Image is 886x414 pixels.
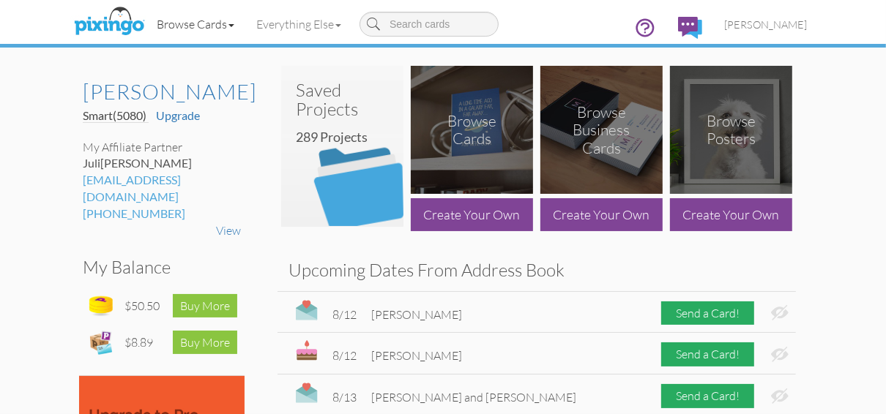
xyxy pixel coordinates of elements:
[296,299,318,323] img: wedding.svg
[173,331,237,355] div: Buy More
[83,80,241,104] a: [PERSON_NAME]
[771,388,789,404] img: eye-ban.svg
[83,80,226,104] h2: [PERSON_NAME]
[296,80,389,119] h3: Saved Projects
[371,307,462,322] span: [PERSON_NAME]
[146,6,245,42] a: Browse Cards
[371,390,576,404] span: [PERSON_NAME] and [PERSON_NAME]
[121,287,165,324] td: $50.50
[771,347,789,362] img: eye-ban.svg
[360,12,499,37] input: Search cards
[245,6,352,42] a: Everything Else
[281,81,403,227] img: saved-projects2.png
[371,348,462,363] span: [PERSON_NAME]
[83,206,241,222] div: [PHONE_NUMBER]
[442,112,503,148] div: Browse Cards
[724,18,807,31] span: [PERSON_NAME]
[332,389,357,406] div: 8/13
[83,257,230,276] h3: My Balance
[83,108,146,122] span: Smart
[540,66,663,194] img: browse-business-cards.png
[216,223,241,238] a: View
[156,108,200,122] a: Upgrade
[670,198,792,231] div: Create Your Own
[121,324,165,361] td: $8.89
[113,108,146,122] span: (5080)
[411,66,533,194] img: browse-cards.png
[701,112,762,148] div: Browse Posters
[83,139,241,156] div: My Affiliate Partner
[678,17,702,39] img: comments.svg
[70,4,148,40] img: pixingo logo
[411,198,533,231] div: Create Your Own
[83,108,149,123] a: Smart(5080)
[332,306,357,323] div: 8/12
[661,384,754,408] div: Send a Card!
[771,305,789,320] img: eye-ban.svg
[571,102,633,157] div: Browse Business Cards
[296,382,318,406] img: wedding.svg
[83,155,241,172] div: Juli
[540,198,663,231] div: Create Your Own
[86,328,116,357] img: expense-icon.png
[288,260,785,279] h3: Upcoming Dates From Address Book
[296,340,318,361] img: bday.svg
[173,294,237,318] div: Buy More
[661,301,754,325] div: Send a Card!
[83,172,241,206] div: [EMAIL_ADDRESS][DOMAIN_NAME]
[661,342,754,366] div: Send a Card!
[100,156,192,170] span: [PERSON_NAME]
[332,347,357,364] div: 8/12
[713,6,818,43] a: [PERSON_NAME]
[670,66,792,194] img: browse-posters.png
[86,291,116,320] img: points-icon.png
[296,130,400,145] h4: 289 Projects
